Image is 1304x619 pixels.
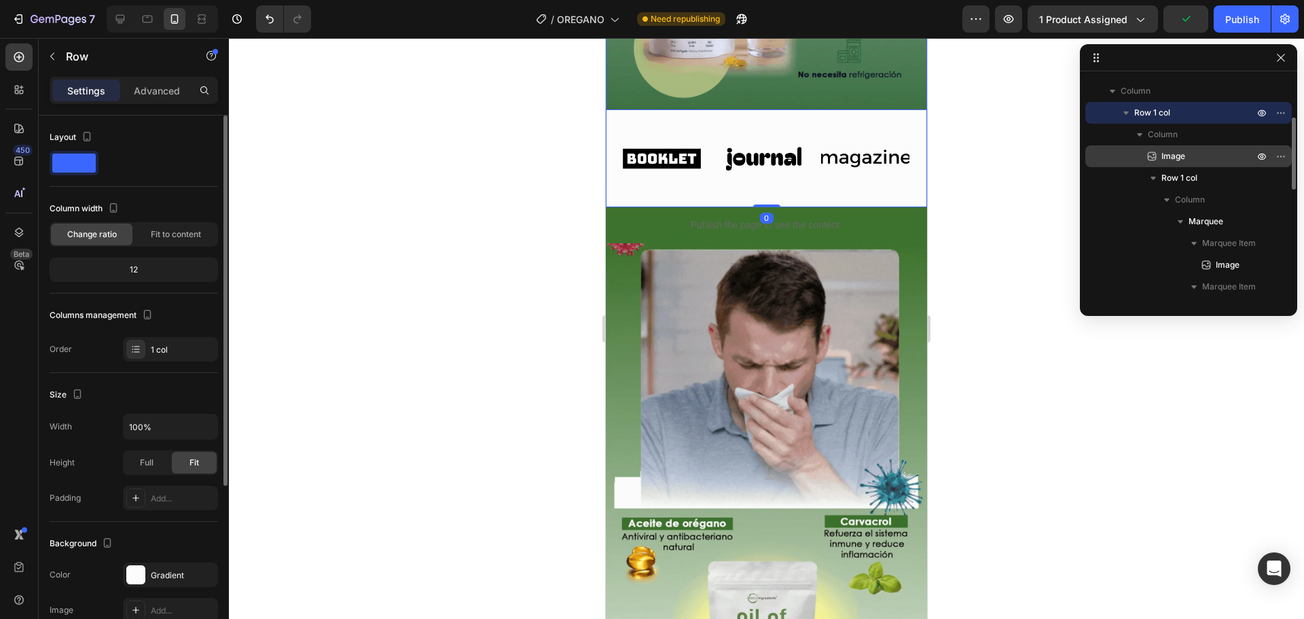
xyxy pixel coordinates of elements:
div: Width [50,421,72,433]
span: / [551,12,554,26]
span: Marquee Item [1202,236,1256,250]
div: Size [50,386,86,404]
span: Row 1 col [1161,171,1197,185]
div: Padding [50,492,81,504]
div: Background [50,535,115,553]
div: 450 [13,145,33,156]
span: 1 product assigned [1039,12,1127,26]
div: 1 col [151,344,215,356]
p: 7 [89,11,95,27]
span: Fit [189,457,199,469]
input: Auto [124,414,217,439]
span: Image [1161,149,1185,163]
div: Add... [151,493,215,505]
span: Column [1175,193,1205,207]
div: Height [50,457,75,469]
p: Row [66,48,181,65]
button: 1 product assigned [1028,5,1158,33]
div: Undo/Redo [256,5,311,33]
span: Row 1 col [1134,106,1170,120]
div: Layout [50,128,95,147]
div: Columns management [50,306,156,325]
span: Image [1216,258,1239,272]
button: 7 [5,5,101,33]
span: Column [1121,84,1151,98]
span: Marquee Item [1202,280,1256,294]
span: OREGANO [557,12,604,26]
div: Add... [151,605,215,617]
div: Color [50,569,71,581]
div: Gradient [151,569,215,582]
span: Full [140,457,153,469]
span: Column [1148,128,1178,141]
p: Advanced [134,84,180,98]
div: Column width [50,200,122,218]
div: Publish [1225,12,1259,26]
button: Publish [1214,5,1271,33]
p: Settings [67,84,105,98]
div: Order [50,343,72,355]
div: 12 [52,260,215,279]
span: Marquee [1189,215,1223,228]
div: Image [50,604,73,616]
div: Beta [10,249,33,260]
span: Need republishing [651,13,720,25]
span: Change ratio [67,228,117,241]
span: Fit to content [151,228,201,241]
iframe: Design area [606,38,927,619]
div: Open Intercom Messenger [1258,552,1290,585]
